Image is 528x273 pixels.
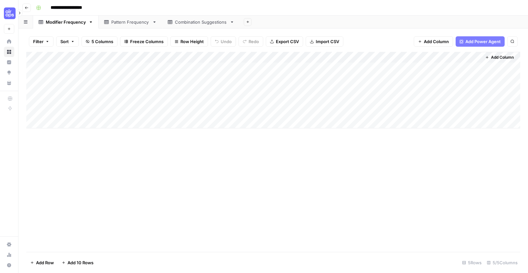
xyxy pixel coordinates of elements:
a: Modifier Frequency [33,16,99,29]
a: Usage [4,250,14,260]
button: Import CSV [306,36,343,47]
img: Cohort 5 Logo [4,7,16,19]
button: Workspace: Cohort 5 [4,5,14,21]
button: 5 Columns [81,36,117,47]
span: Filter [33,38,43,45]
span: 5 Columns [92,38,113,45]
span: Import CSV [316,38,339,45]
span: Add Column [424,38,449,45]
div: Modifier Frequency [46,19,86,25]
span: Undo [221,38,232,45]
span: Add Power Agent [465,38,501,45]
a: Combination Suggestions [162,16,240,29]
a: Home [4,36,14,47]
div: Combination Suggestions [175,19,227,25]
a: Your Data [4,78,14,88]
button: Redo [239,36,263,47]
button: Add Power Agent [456,36,505,47]
button: Add Column [414,36,453,47]
a: Insights [4,57,14,67]
a: Opportunities [4,67,14,78]
span: Row Height [180,38,204,45]
button: Row Height [170,36,208,47]
span: Export CSV [276,38,299,45]
button: Export CSV [266,36,303,47]
div: 5/5 Columns [484,257,520,268]
a: Browse [4,47,14,57]
button: Add Row [26,257,58,268]
button: Add 10 Rows [58,257,97,268]
a: Settings [4,239,14,250]
span: Redo [249,38,259,45]
span: Add Row [36,259,54,266]
span: Freeze Columns [130,38,164,45]
button: Filter [29,36,54,47]
span: Add 10 Rows [68,259,93,266]
a: Pattern Frequency [99,16,162,29]
button: Sort [56,36,79,47]
span: Sort [60,38,69,45]
div: Pattern Frequency [111,19,150,25]
button: Add Column [483,53,516,62]
button: Help + Support [4,260,14,270]
span: Add Column [491,54,514,60]
div: 5 Rows [460,257,484,268]
button: Undo [211,36,236,47]
button: Freeze Columns [120,36,168,47]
